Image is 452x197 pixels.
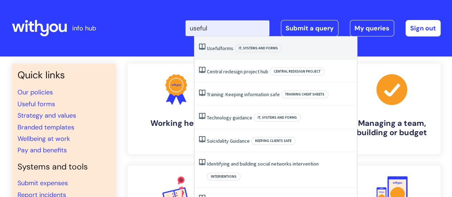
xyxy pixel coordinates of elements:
a: Strategy and values [18,111,76,120]
a: Our policies [18,88,53,97]
span: Keeping clients safe [251,137,295,145]
a: Sign out [406,20,441,36]
h4: Working here [133,119,219,128]
input: Search [185,20,269,36]
a: Central redesign project hub [207,68,268,75]
a: Submit a query [281,20,338,36]
a: Pay and benefits [18,146,67,154]
a: Useful forms [18,100,55,108]
h4: Systems and tools [18,162,110,172]
a: Working here [128,64,225,154]
h4: Managing a team, building or budget [349,119,435,138]
span: Useful [207,45,220,51]
a: Training: Keeping information safe [207,91,280,98]
a: Identifying and building social networks intervention [207,161,319,167]
a: Usefulforms [207,45,233,51]
a: Wellbeing at work [18,134,70,143]
h3: Quick links [18,69,110,81]
span: Training cheat sheets [281,90,328,98]
a: Submit expenses [18,179,68,187]
div: | - [185,20,441,36]
a: My queries [350,20,394,36]
span: IT, systems and forms [254,114,301,122]
p: info hub [72,23,96,34]
a: Managing a team, building or budget [343,64,441,154]
a: Suicidality Guidance [207,138,250,144]
span: IT, systems and forms [235,44,282,52]
span: Interventions [207,173,240,181]
a: Branded templates [18,123,74,132]
span: Central redesign project [270,68,324,75]
a: Technology guidance [207,114,252,121]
